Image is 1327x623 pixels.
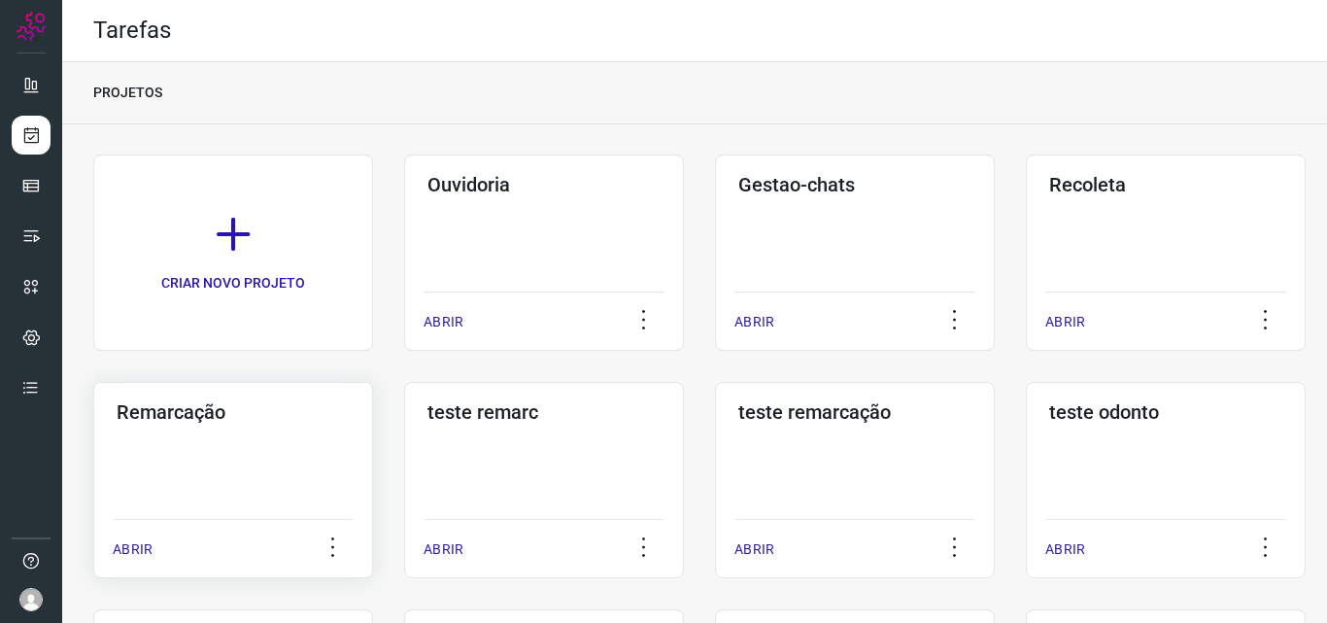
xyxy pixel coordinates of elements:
[19,588,43,611] img: avatar-user-boy.jpg
[93,17,171,45] h2: Tarefas
[113,539,153,560] p: ABRIR
[17,12,46,41] img: Logo
[734,539,774,560] p: ABRIR
[427,400,661,424] h3: teste remarc
[427,173,661,196] h3: Ouvidoria
[738,173,971,196] h3: Gestao-chats
[117,400,350,424] h3: Remarcação
[738,400,971,424] h3: teste remarcação
[424,312,463,332] p: ABRIR
[93,83,162,103] p: PROJETOS
[1049,400,1282,424] h3: teste odonto
[1045,312,1085,332] p: ABRIR
[734,312,774,332] p: ABRIR
[161,273,305,294] p: CRIAR NOVO PROJETO
[424,539,463,560] p: ABRIR
[1049,173,1282,196] h3: Recoleta
[1045,539,1085,560] p: ABRIR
